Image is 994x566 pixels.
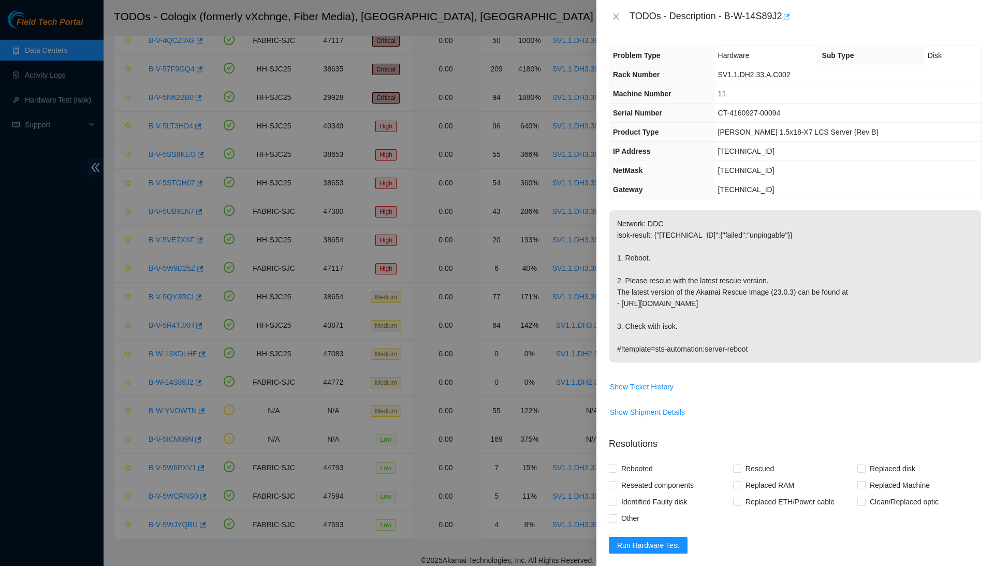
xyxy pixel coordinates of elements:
span: Rack Number [613,70,660,79]
span: [TECHNICAL_ID] [718,147,774,155]
span: SV1.1.DH2.33.A.C002 [718,70,791,79]
span: Show Shipment Details [610,407,685,418]
span: Sub Type [822,51,854,60]
span: Identified Faulty disk [617,494,692,510]
button: Run Hardware Test [609,537,688,554]
span: close [612,12,620,21]
span: [TECHNICAL_ID] [718,185,774,194]
span: Other [617,510,644,527]
span: Disk [928,51,942,60]
p: Resolutions [609,429,982,451]
span: Rescued [741,460,778,477]
span: Run Hardware Test [617,540,679,551]
span: CT-4160927-00094 [718,109,781,117]
span: NetMask [613,166,643,175]
p: Network: DDC isok-result: {"[TECHNICAL_ID]":{"failed":"unpingable"}} 1. Reboot. 2. Please rescue ... [609,210,981,362]
span: Replaced disk [866,460,919,477]
span: Rebooted [617,460,657,477]
button: Close [609,12,623,22]
span: Clean/Replaced optic [866,494,943,510]
div: TODOs - Description - B-W-14S89J2 [630,8,982,25]
span: Problem Type [613,51,661,60]
span: Reseated components [617,477,698,494]
span: 11 [718,90,726,98]
span: Hardware [718,51,750,60]
span: Product Type [613,128,659,136]
span: [TECHNICAL_ID] [718,166,774,175]
span: Gateway [613,185,643,194]
button: Show Ticket History [609,379,674,395]
span: Serial Number [613,109,662,117]
button: Show Shipment Details [609,404,685,420]
span: IP Address [613,147,650,155]
span: [PERSON_NAME] 1.5x18-X7 LCS Server {Rev B} [718,128,879,136]
span: Replaced ETH/Power cable [741,494,839,510]
span: Show Ticket History [610,381,674,393]
span: Replaced Machine [866,477,934,494]
span: Replaced RAM [741,477,798,494]
span: Machine Number [613,90,671,98]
